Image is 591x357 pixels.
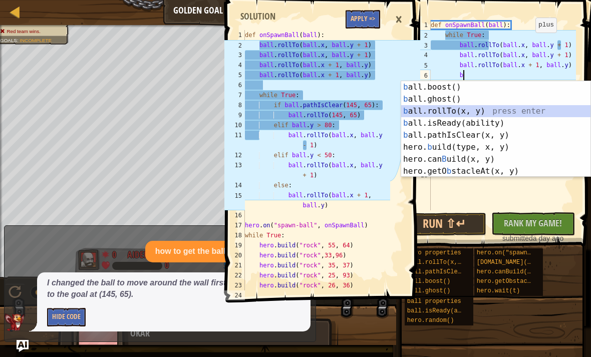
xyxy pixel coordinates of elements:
[224,240,245,250] div: 19
[224,260,245,270] div: 21
[407,298,461,305] span: ball properties
[403,213,486,236] button: Run ⇧↵
[224,100,245,110] div: 8
[410,20,431,30] div: 1
[20,38,52,43] span: Incomplete
[410,50,431,60] div: 4
[224,90,245,100] div: 7
[538,21,554,29] code: plus
[477,259,567,266] span: [DOMAIN_NAME](type, x, y)
[407,278,450,285] span: ball.boost()
[224,150,245,160] div: 12
[224,270,245,280] div: 22
[407,259,468,266] span: ball.rollTo(x, y)
[407,317,454,324] span: hero.random()
[224,290,245,300] div: 24
[224,130,245,150] div: 11
[407,268,486,275] span: ball.pathIsClear(x, y)
[224,220,245,230] div: 17
[5,313,25,331] img: AI
[390,8,407,31] div: ×
[491,212,575,235] button: Rank My Game!
[224,280,245,290] div: 23
[224,40,245,50] div: 2
[47,308,86,326] button: Hide Code
[17,38,20,43] span: :
[224,30,245,40] div: 1
[224,70,245,80] div: 5
[224,110,245,120] div: 9
[224,250,245,260] div: 20
[224,120,245,130] div: 10
[410,60,431,70] div: 5
[346,10,380,29] button: Apply =>
[407,307,483,314] span: ball.isReady(ability)
[7,29,41,34] span: Red team wins.
[407,287,450,294] span: ball.ghost()
[477,278,563,285] span: hero.getObstacleAt(x, y)
[410,70,431,80] div: 6
[224,180,245,190] div: 14
[224,160,245,180] div: 13
[155,246,268,257] p: how to get the ball in the goal
[410,30,431,40] div: 2
[502,234,533,242] span: submitted
[17,340,29,352] button: Ask AI
[496,233,570,243] div: a day ago
[224,190,245,210] div: 15
[224,80,245,90] div: 6
[477,268,545,275] span: hero.canBuild(x, y)
[47,278,300,298] em: I changed the ball to move around the wall first, then head straight to the goal at (145, 65).
[504,217,562,229] span: Rank My Game!
[235,10,280,23] div: Solution
[224,60,245,70] div: 4
[477,249,563,256] span: hero.on("spawn-ball", f)
[224,230,245,240] div: 18
[477,287,520,294] span: hero.wait(t)
[410,80,431,90] div: 7
[407,249,461,256] span: hero properties
[224,210,245,220] div: 16
[224,50,245,60] div: 3
[410,40,431,50] div: 3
